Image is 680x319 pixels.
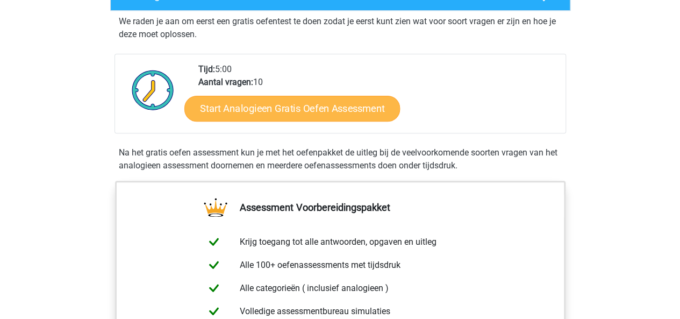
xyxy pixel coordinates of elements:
div: 5:00 10 [190,63,565,133]
div: Na het gratis oefen assessment kun je met het oefenpakket de uitleg bij de veelvoorkomende soorte... [114,146,566,172]
img: Klok [126,63,180,117]
b: Tijd: [198,64,215,74]
b: Aantal vragen: [198,77,253,87]
p: We raden je aan om eerst een gratis oefentest te doen zodat je eerst kunt zien wat voor soort vra... [119,15,562,41]
a: Start Analogieen Gratis Oefen Assessment [184,95,400,121]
